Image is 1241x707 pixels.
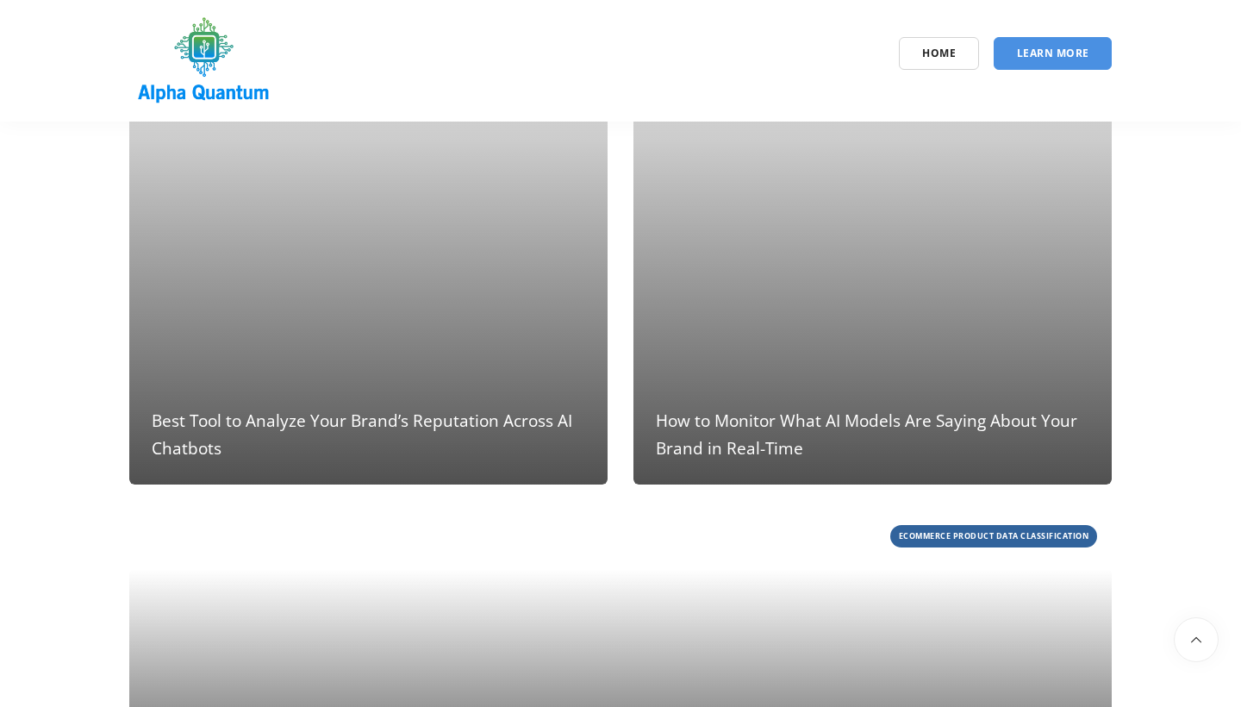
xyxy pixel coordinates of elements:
[129,11,278,110] img: logo
[152,407,583,462] h4: Best Tool to Analyze Your Brand’s Reputation Across AI Chatbots
[1017,46,1089,60] span: Learn More
[899,37,979,70] a: Home
[922,46,956,60] span: Home
[656,407,1087,462] h4: How to Monitor What AI Models Are Saying About Your Brand in Real-Time
[890,525,1098,547] span: ecommerce product data classification
[994,37,1113,70] a: Learn More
